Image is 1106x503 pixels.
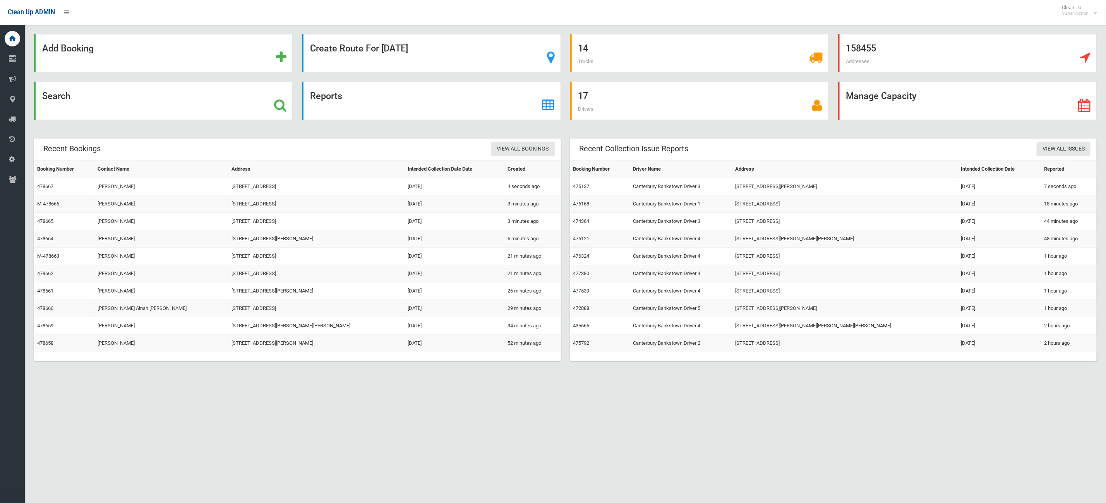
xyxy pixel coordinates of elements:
th: Booking Number [34,161,94,178]
a: 478662 [37,270,53,276]
a: 478664 [37,236,53,241]
td: [STREET_ADDRESS] [228,195,404,213]
td: [STREET_ADDRESS][PERSON_NAME][PERSON_NAME] [732,230,958,248]
strong: Add Booking [42,43,94,54]
td: 5 minutes ago [505,230,561,248]
a: 478667 [37,183,53,189]
td: 21 minutes ago [505,265,561,282]
a: View All Bookings [491,142,555,156]
strong: Manage Capacity [846,91,917,101]
td: [STREET_ADDRESS] [228,265,404,282]
td: [STREET_ADDRESS][PERSON_NAME] [732,300,958,317]
td: [PERSON_NAME] [94,213,228,230]
a: 478660 [37,305,53,311]
td: 29 minutes ago [505,300,561,317]
td: [STREET_ADDRESS][PERSON_NAME] [732,178,958,195]
td: [STREET_ADDRESS] [732,213,958,230]
a: 476121 [573,236,590,241]
td: [PERSON_NAME] [94,335,228,352]
a: 435665 [573,323,590,328]
td: Canterbury Bankstown Driver 3 [630,213,732,230]
td: 7 seconds ago [1041,178,1097,195]
span: Drivers [578,106,594,112]
td: [PERSON_NAME] [94,248,228,265]
td: [PERSON_NAME] [94,265,228,282]
td: [DATE] [405,265,505,282]
td: 21 minutes ago [505,248,561,265]
span: Addresses [846,58,870,64]
td: [DATE] [958,317,1041,335]
span: Clean Up [1058,5,1096,16]
td: [DATE] [958,178,1041,195]
a: 477539 [573,288,590,294]
a: 476324 [573,253,590,259]
td: [STREET_ADDRESS][PERSON_NAME] [228,230,404,248]
td: 18 minutes ago [1041,195,1097,213]
a: 158455 Addresses [838,34,1097,72]
td: [DATE] [405,282,505,300]
a: 17 Drivers [570,82,829,120]
a: Add Booking [34,34,293,72]
td: [STREET_ADDRESS] [732,282,958,300]
a: 14 Trucks [570,34,829,72]
a: 472888 [573,305,590,311]
td: [DATE] [958,248,1041,265]
header: Recent Collection Issue Reports [570,141,698,156]
small: Super Admin [1062,10,1089,16]
td: 1 hour ago [1041,248,1097,265]
td: Canterbury Bankstown Driver 4 [630,317,732,335]
td: 1 hour ago [1041,265,1097,282]
td: [PERSON_NAME] [94,230,228,248]
th: Address [732,161,958,178]
td: [DATE] [405,213,505,230]
td: [STREET_ADDRESS][PERSON_NAME][PERSON_NAME] [228,317,404,335]
td: 2 hours ago [1041,335,1097,352]
td: [DATE] [958,230,1041,248]
th: Driver Name [630,161,732,178]
th: Created [505,161,561,178]
td: [STREET_ADDRESS] [228,300,404,317]
td: 1 hour ago [1041,300,1097,317]
a: 478665 [37,218,53,224]
a: 476168 [573,201,590,207]
td: [DATE] [958,335,1041,352]
td: Canterbury Bankstown Driver 5 [630,300,732,317]
td: [STREET_ADDRESS] [732,248,958,265]
td: [DATE] [405,195,505,213]
th: Booking Number [570,161,630,178]
a: M-478666 [37,201,59,207]
td: Canterbury Bankstown Driver 4 [630,248,732,265]
td: 52 minutes ago [505,335,561,352]
td: [PERSON_NAME] [94,178,228,195]
td: 2 hours ago [1041,317,1097,335]
a: 477380 [573,270,590,276]
td: [DATE] [405,248,505,265]
td: Canterbury Bankstown Driver 4 [630,230,732,248]
th: Contact Name [94,161,228,178]
a: 478658 [37,340,53,346]
td: [DATE] [958,300,1041,317]
td: [PERSON_NAME] [94,282,228,300]
td: [STREET_ADDRESS] [228,178,404,195]
a: 478661 [37,288,53,294]
span: Trucks [578,58,594,64]
strong: 158455 [846,43,876,54]
td: [STREET_ADDRESS] [732,195,958,213]
span: Clean Up ADMIN [8,9,55,16]
td: [STREET_ADDRESS][PERSON_NAME] [228,282,404,300]
td: Canterbury Bankstown Driver 1 [630,195,732,213]
a: 475792 [573,340,590,346]
td: 1 hour ago [1041,282,1097,300]
td: [PERSON_NAME] [94,195,228,213]
td: [DATE] [958,265,1041,282]
a: View All Issues [1037,142,1091,156]
header: Recent Bookings [34,141,110,156]
td: [DATE] [405,300,505,317]
td: [PERSON_NAME] Ainah [PERSON_NAME] [94,300,228,317]
td: [DATE] [958,195,1041,213]
td: [STREET_ADDRESS] [228,248,404,265]
strong: 17 [578,91,588,101]
td: 3 minutes ago [505,213,561,230]
td: 26 minutes ago [505,282,561,300]
a: 474364 [573,218,590,224]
